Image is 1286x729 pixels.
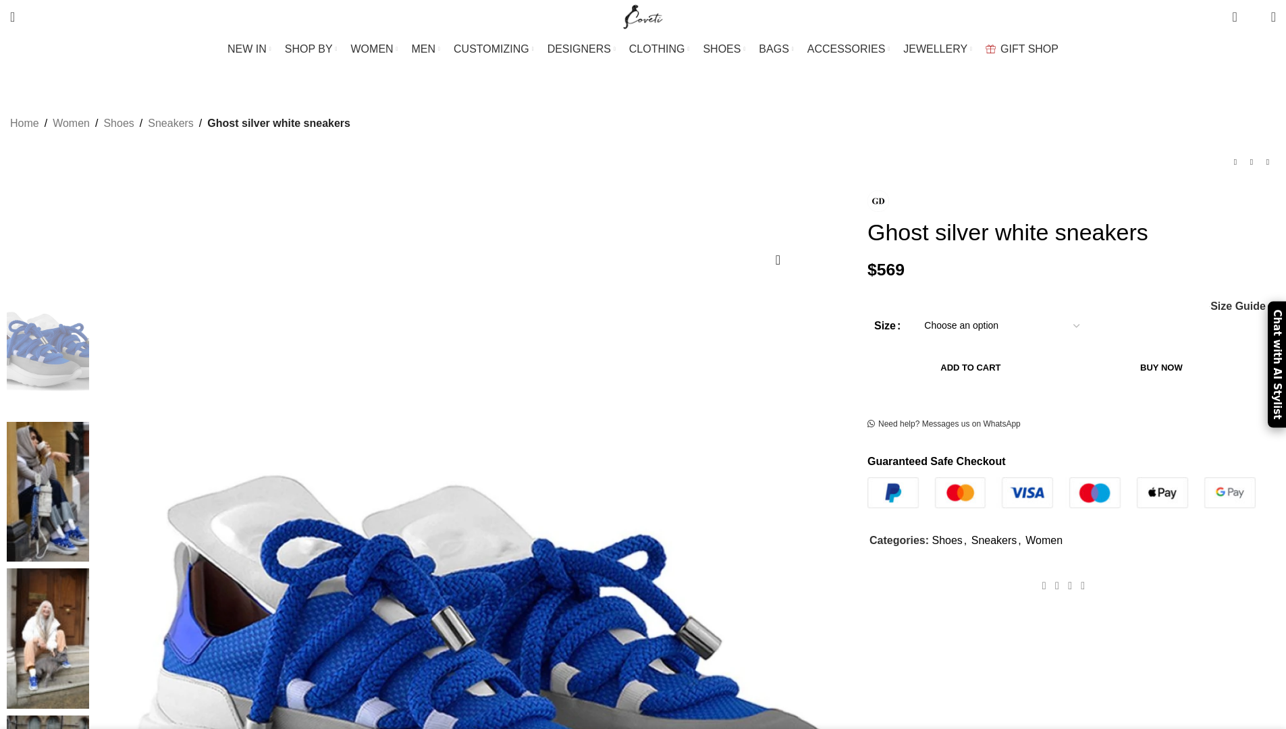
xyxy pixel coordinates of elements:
[53,115,90,132] a: Women
[3,3,22,30] a: Search
[454,36,534,63] a: CUSTOMIZING
[1050,576,1063,595] a: X social link
[454,43,529,55] span: CUSTOMIZING
[1210,301,1266,312] span: Size Guide
[703,43,741,55] span: SHOES
[1025,535,1063,546] a: Women
[867,456,1006,467] strong: Guaranteed Safe Checkout
[867,190,889,212] img: Ganor Dominic
[1038,576,1050,595] a: Facebook social link
[10,115,39,132] a: Home
[867,261,905,279] bdi: 569
[1248,3,1261,30] div: My Wishlist
[547,36,616,63] a: DESIGNERS
[867,419,1021,430] a: Need help? Messages us on WhatsApp
[703,36,745,63] a: SHOES
[351,43,394,55] span: WOMEN
[207,115,350,132] span: Ghost silver white sneakers
[867,261,877,279] span: $
[807,36,890,63] a: ACCESSORIES
[227,36,271,63] a: NEW IN
[903,43,967,55] span: JEWELLERY
[1000,43,1059,55] span: GIFT SHOP
[412,36,440,63] a: MEN
[1250,13,1260,24] span: 0
[620,10,666,22] a: Site logo
[932,535,962,546] a: Shoes
[903,36,972,63] a: JEWELLERY
[807,43,886,55] span: ACCESSORIES
[10,115,350,132] nav: Breadcrumb
[759,43,788,55] span: BAGS
[867,477,1256,508] img: guaranteed-safe-checkout-bordered.j
[285,36,338,63] a: SHOP BY
[1233,7,1243,17] span: 0
[869,535,929,546] span: Categories:
[3,36,1283,63] div: Main navigation
[547,43,611,55] span: DESIGNERS
[1210,301,1266,312] a: Size Guide
[874,317,901,335] label: Size
[1225,3,1243,30] a: 0
[227,43,267,55] span: NEW IN
[285,43,333,55] span: SHOP BY
[971,535,1017,546] a: Sneakers
[1018,532,1021,549] span: ,
[874,354,1067,382] button: Add to cart
[1227,154,1243,170] a: Previous product
[867,219,1276,246] h1: Ghost silver white sneakers
[1077,576,1090,595] a: WhatsApp social link
[1074,354,1249,382] button: Buy now
[1063,576,1076,595] a: Pinterest social link
[103,115,134,132] a: Shoes
[629,43,685,55] span: CLOTHING
[7,422,89,562] img: Ghost silver white sneakers – 36 Coveti
[412,43,436,55] span: MEN
[759,36,793,63] a: BAGS
[7,568,89,709] img: Ghost silver white sneakers – 36 Coveti
[964,532,967,549] span: ,
[629,36,690,63] a: CLOTHING
[1260,154,1276,170] a: Next product
[7,275,89,415] img: Ghost silver white sneakers – 36 Coveti
[986,45,996,53] img: GiftBag
[148,115,194,132] a: Sneakers
[351,36,398,63] a: WOMEN
[986,36,1059,63] a: GIFT SHOP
